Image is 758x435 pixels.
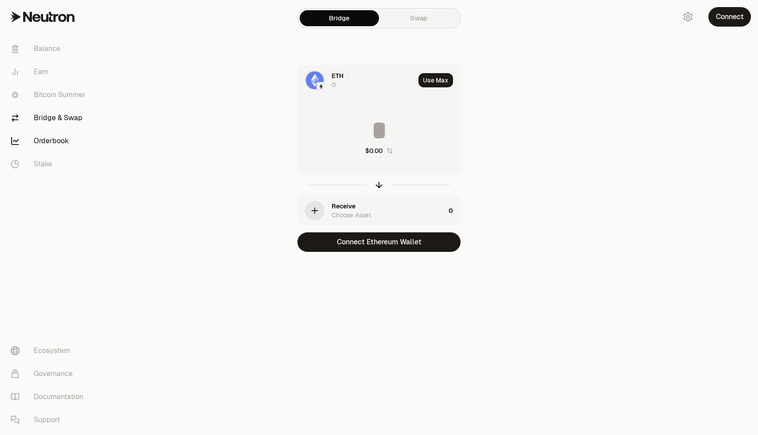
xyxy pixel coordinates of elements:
[365,146,383,155] div: $0.00
[332,211,371,219] div: Choose Asset
[4,362,96,385] a: Governance
[4,339,96,362] a: Ecosystem
[332,71,344,80] span: ETH
[332,80,336,89] div: 0
[365,146,393,155] button: $0.00
[332,202,356,211] div: Receive
[449,196,460,226] div: 0
[379,10,458,26] a: Swap
[4,60,96,83] a: Earn
[418,73,453,87] button: Use Max
[4,37,96,60] a: Balance
[317,83,324,90] img: Ethereum Logo
[298,196,460,226] button: ReceiveChoose Asset0
[4,106,96,129] a: Bridge & Swap
[300,10,379,26] a: Bridge
[297,232,461,252] button: Connect Ethereum Wallet
[306,71,324,89] img: ETH Logo
[4,83,96,106] a: Bitcoin Summer
[4,129,96,153] a: Orderbook
[298,65,415,95] div: ETH LogoEthereum LogoEthereum LogoETH0
[298,196,445,226] div: ReceiveChoose Asset
[4,408,96,431] a: Support
[708,7,751,27] button: Connect
[4,153,96,176] a: Stake
[4,385,96,408] a: Documentation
